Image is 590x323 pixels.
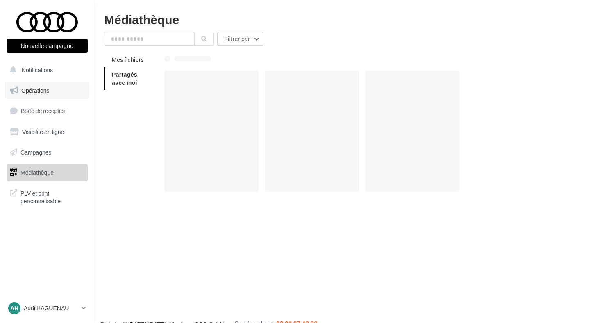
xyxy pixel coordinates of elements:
span: Mes fichiers [112,56,144,63]
div: Médiathèque [104,13,580,25]
span: Médiathèque [20,169,54,176]
span: Boîte de réception [21,107,67,114]
p: Audi HAGUENAU [24,304,78,312]
a: AH Audi HAGUENAU [7,300,88,316]
a: PLV et print personnalisable [5,184,89,209]
a: Boîte de réception [5,102,89,120]
button: Notifications [5,61,86,79]
button: Nouvelle campagne [7,39,88,53]
button: Filtrer par [217,32,263,46]
a: Opérations [5,82,89,99]
span: PLV et print personnalisable [20,188,84,205]
span: Visibilité en ligne [22,128,64,135]
a: Campagnes [5,144,89,161]
span: Opérations [21,87,49,94]
a: Visibilité en ligne [5,123,89,141]
span: Notifications [22,66,53,73]
span: Partagés avec moi [112,71,137,86]
span: AH [10,304,18,312]
a: Médiathèque [5,164,89,181]
span: Campagnes [20,148,52,155]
